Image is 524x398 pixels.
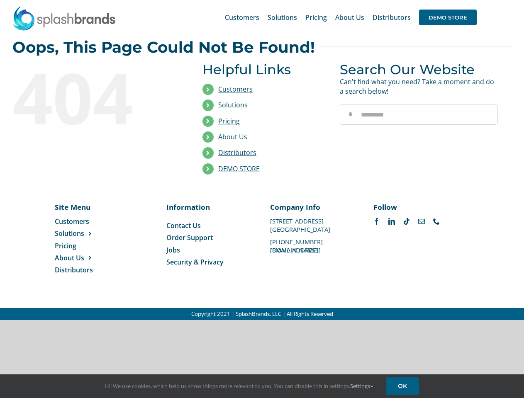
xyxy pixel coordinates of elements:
[340,62,498,77] h3: Search Our Website
[418,218,425,225] a: mail
[12,62,171,132] div: 404
[305,14,327,21] span: Pricing
[55,217,111,275] nav: Menu
[166,221,254,267] nav: Menu
[340,104,361,125] input: Search
[55,217,111,226] a: Customers
[202,62,327,77] h3: Helpful Links
[225,14,259,21] span: Customers
[225,4,477,31] nav: Main Menu
[373,14,411,21] span: Distributors
[55,229,84,238] span: Solutions
[419,10,477,25] span: DEMO STORE
[225,4,259,31] a: Customers
[166,202,254,212] p: Information
[340,77,498,96] p: Can't find what you need? Take a moment and do a search below!
[268,14,297,21] span: Solutions
[419,4,477,31] a: DEMO STORE
[166,233,213,242] span: Order Support
[386,377,419,395] a: OK
[12,6,116,31] img: SplashBrands.com Logo
[350,382,373,390] a: Settings
[218,100,248,109] a: Solutions
[166,221,254,230] a: Contact Us
[433,218,440,225] a: phone
[55,253,111,262] a: About Us
[55,265,111,274] a: Distributors
[373,202,461,212] p: Follow
[12,39,315,56] h2: Oops, This Page Could Not Be Found!
[166,221,201,230] span: Contact Us
[166,257,224,267] span: Security & Privacy
[55,229,111,238] a: Solutions
[55,253,84,262] span: About Us
[218,116,240,126] a: Pricing
[403,218,410,225] a: tiktok
[105,382,373,390] span: Hi! We use cookies, which help us show things more relevant to you. You can disable this in setti...
[305,4,327,31] a: Pricing
[340,104,498,125] input: Search...
[55,202,111,212] p: Site Menu
[166,257,254,267] a: Security & Privacy
[55,217,89,226] span: Customers
[166,233,254,242] a: Order Support
[55,241,76,250] span: Pricing
[218,164,260,173] a: DEMO STORE
[218,85,253,94] a: Customers
[166,245,254,255] a: Jobs
[55,241,111,250] a: Pricing
[166,245,180,255] span: Jobs
[335,14,364,21] span: About Us
[373,4,411,31] a: Distributors
[218,148,256,157] a: Distributors
[55,265,93,274] span: Distributors
[388,218,395,225] a: linkedin
[218,132,247,141] a: About Us
[373,218,380,225] a: facebook
[270,202,358,212] p: Company Info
